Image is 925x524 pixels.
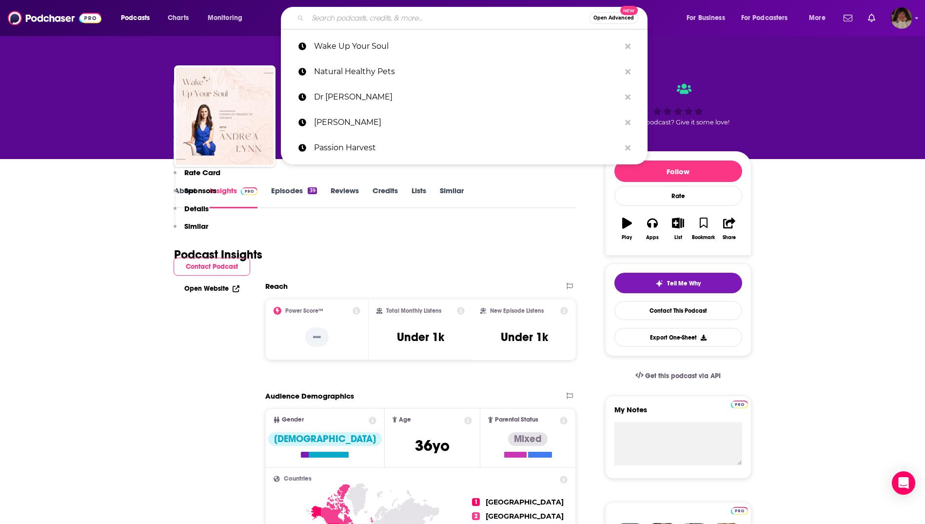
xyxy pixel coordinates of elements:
h2: New Episode Listens [490,307,544,314]
span: Tell Me Why [667,280,701,287]
button: Details [174,204,209,222]
div: 39 [308,187,316,194]
p: Details [184,204,209,213]
button: Similar [174,222,208,240]
h3: Under 1k [397,330,444,344]
a: Pro website [731,399,748,408]
a: Open Website [184,284,239,293]
button: open menu [114,10,162,26]
button: Contact Podcast [174,258,250,276]
a: Passion Harvest [281,135,648,161]
p: Passion Harvest [314,135,620,161]
p: Dr. Drew Pinsky [314,110,620,135]
div: Rate [614,186,742,206]
a: Get this podcast via API [628,364,729,388]
a: Wake Up Your Soul [281,34,648,59]
img: Podchaser - Follow, Share and Rate Podcasts [8,9,101,27]
button: Export One-Sheet [614,328,742,347]
button: open menu [735,10,802,26]
a: Pro website [731,505,748,515]
button: Follow [614,161,742,182]
div: Mixed [508,432,548,446]
span: New [620,6,638,15]
button: Apps [640,211,665,246]
div: Open Intercom Messenger [892,471,915,495]
div: Share [723,235,736,241]
a: Natural Healthy Pets [281,59,648,84]
p: -- [305,327,329,347]
span: Get this podcast via API [645,372,721,380]
span: For Podcasters [741,11,788,25]
div: Good podcast? Give it some love! [605,74,751,135]
div: [DEMOGRAPHIC_DATA] [268,432,382,446]
span: [GEOGRAPHIC_DATA] [486,512,564,521]
a: Similar [440,186,464,208]
label: My Notes [614,405,742,422]
h2: Audience Demographics [265,391,354,401]
span: Monitoring [208,11,242,25]
span: Logged in as angelport [891,7,912,29]
button: Bookmark [691,211,716,246]
a: Reviews [331,186,359,208]
span: For Business [687,11,725,25]
button: open menu [802,10,838,26]
span: Parental Status [495,417,538,423]
span: Good podcast? Give it some love! [627,119,729,126]
span: Podcasts [121,11,150,25]
button: Sponsors [174,186,216,204]
img: tell me why sparkle [655,280,663,287]
div: Apps [646,235,659,241]
h2: Power Score™ [285,307,323,314]
a: Show notifications dropdown [864,10,879,26]
span: Gender [282,417,304,423]
input: Search podcasts, credits, & more... [308,10,589,26]
span: Open Advanced [593,16,634,20]
div: Search podcasts, credits, & more... [290,7,657,29]
h3: Under 1k [501,330,548,344]
a: Dr [PERSON_NAME] [281,84,648,110]
img: User Profile [891,7,912,29]
a: Episodes39 [271,186,316,208]
button: tell me why sparkleTell Me Why [614,273,742,293]
div: Bookmark [692,235,715,241]
span: 2 [472,512,480,520]
a: [PERSON_NAME] [281,110,648,135]
div: Play [622,235,632,241]
a: Show notifications dropdown [840,10,856,26]
span: More [809,11,826,25]
h2: Reach [265,282,288,291]
a: Lists [412,186,426,208]
img: Podchaser Pro [731,401,748,408]
p: Wake Up Your Soul [314,34,620,59]
p: Dr Judy Morgan [314,84,620,110]
button: Share [716,211,742,246]
span: [GEOGRAPHIC_DATA] [486,498,564,506]
button: Open AdvancedNew [589,12,638,24]
span: Charts [168,11,189,25]
a: Contact This Podcast [614,301,742,320]
div: List [674,235,682,241]
button: List [665,211,690,246]
span: 1 [472,498,480,506]
p: Natural Healthy Pets [314,59,620,84]
h2: Total Monthly Listens [386,307,441,314]
a: Credits [373,186,398,208]
a: Charts [161,10,195,26]
p: Similar [184,222,208,231]
img: Podchaser Pro [731,507,748,515]
span: Countries [284,476,312,482]
p: Sponsors [184,186,216,195]
img: Wake Up Your Soul With Andrea Lynn [176,67,274,165]
span: 36 yo [415,436,450,455]
span: Age [399,417,411,423]
button: open menu [201,10,255,26]
button: Show profile menu [891,7,912,29]
button: Play [614,211,640,246]
button: open menu [680,10,737,26]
